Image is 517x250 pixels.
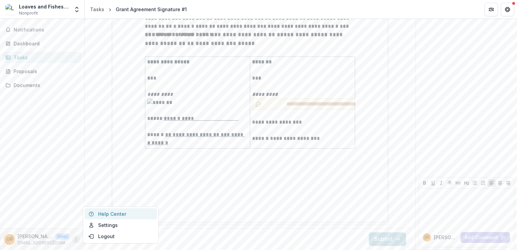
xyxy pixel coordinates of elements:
[3,80,82,91] a: Documents
[14,82,76,89] div: Documents
[116,6,187,13] div: Grant Agreement Signature #1
[429,179,437,187] button: Underline
[488,179,496,187] button: Align Left
[72,235,80,244] button: More
[434,234,458,241] p: [PERSON_NAME]
[3,52,82,63] a: Tasks
[3,66,82,77] a: Proposals
[463,179,471,187] button: Heading 2
[6,237,13,242] div: Carolyn Gross
[496,179,504,187] button: Align Center
[425,236,429,239] div: Carolyn Gross
[437,179,445,187] button: Italicize
[55,233,69,239] p: User
[460,232,510,243] button: Add Comment
[369,232,406,246] button: Submit
[479,179,487,187] button: Ordered List
[504,179,512,187] button: Align Right
[5,4,16,15] img: Loaves and Fishes Too
[501,3,514,16] button: Get Help
[14,40,76,47] div: Dashboard
[471,179,479,187] button: Bullet List
[446,179,454,187] button: Strike
[18,240,69,246] p: [EMAIL_ADDRESS][DOMAIN_NAME]
[72,3,82,16] button: Open entity switcher
[454,179,462,187] button: Heading 1
[19,3,69,10] div: Loaves and Fishes Too
[14,54,76,61] div: Tasks
[19,10,38,16] span: Nonprofit
[3,38,82,49] a: Dashboard
[3,24,82,35] button: Notifications
[18,233,53,240] p: [PERSON_NAME]
[87,4,189,14] nav: breadcrumb
[87,4,107,14] a: Tasks
[421,179,429,187] button: Bold
[14,27,79,33] span: Notifications
[14,68,76,75] div: Proposals
[90,6,104,13] div: Tasks
[485,3,498,16] button: Partners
